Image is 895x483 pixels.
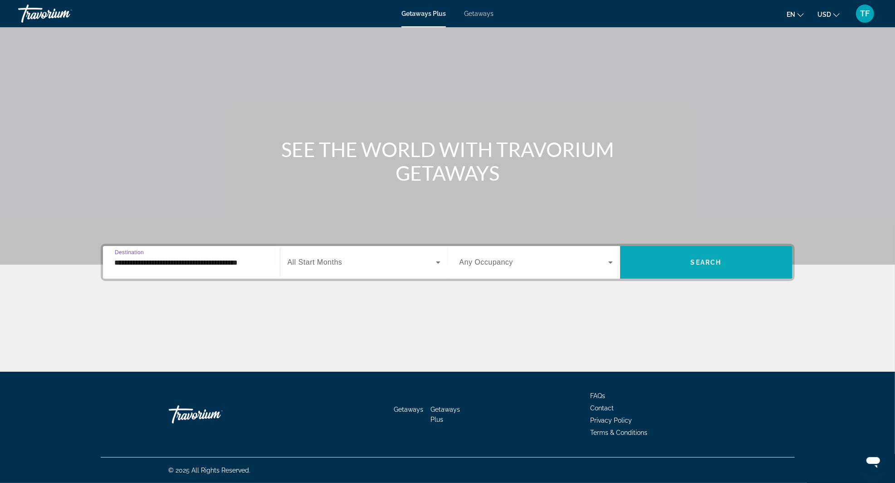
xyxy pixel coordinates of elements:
a: Travorium [169,401,259,428]
span: en [787,11,795,18]
div: Search widget [103,246,792,279]
span: Search [691,259,722,266]
a: FAQs [591,392,606,399]
button: User Menu [853,4,877,23]
span: All Start Months [288,258,342,266]
a: Getaways Plus [430,406,460,423]
a: Terms & Conditions [591,429,648,436]
span: TF [861,9,870,18]
a: Getaways Plus [401,10,446,17]
a: Getaways [464,10,494,17]
span: Any Occupancy [460,258,514,266]
span: USD [817,11,831,18]
button: Search [620,246,792,279]
a: Getaways [394,406,423,413]
h1: SEE THE WORLD WITH TRAVORIUM GETAWAYS [278,138,618,185]
button: Change language [787,8,804,21]
span: © 2025 All Rights Reserved. [169,467,251,474]
button: Change currency [817,8,840,21]
a: Privacy Policy [591,417,632,424]
a: Contact [591,404,614,412]
span: Destination [115,249,144,255]
a: Travorium [18,2,109,25]
iframe: Button to launch messaging window [859,447,888,476]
